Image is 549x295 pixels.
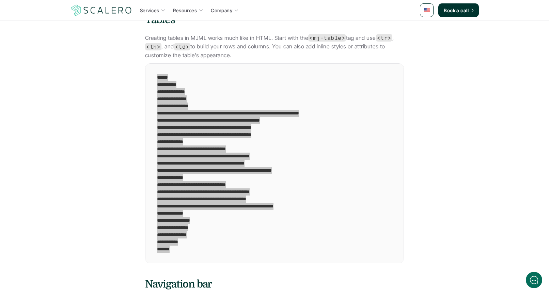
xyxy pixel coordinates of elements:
span: New conversation [44,94,82,100]
h4: Navigation bar [145,277,404,291]
button: New conversation [11,90,126,104]
p: Creating tables in MJML works much like in HTML. Start with the tag and use , , and to build your... [145,34,404,60]
p: Resources [173,7,197,14]
code: <th> [145,43,161,50]
div: Code Editor for example.md [145,64,412,263]
a: Book a call [438,3,479,17]
p: Book a call [444,7,469,14]
div: Code Editor for example.md [145,64,404,263]
img: Scalero company logo [70,4,133,17]
iframe: gist-messenger-bubble-iframe [526,272,542,288]
p: Company [211,7,232,14]
code: <tr> [376,34,392,42]
code: <td> [174,43,190,50]
h1: Hi! Welcome to Scalero. [10,33,126,44]
p: Services [140,7,159,14]
a: Scalero company logo [70,4,133,16]
h2: Let us know if we can help with lifecycle marketing. [10,45,126,78]
span: We run on Gist [57,238,86,243]
code: <mj-table> [308,34,346,42]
